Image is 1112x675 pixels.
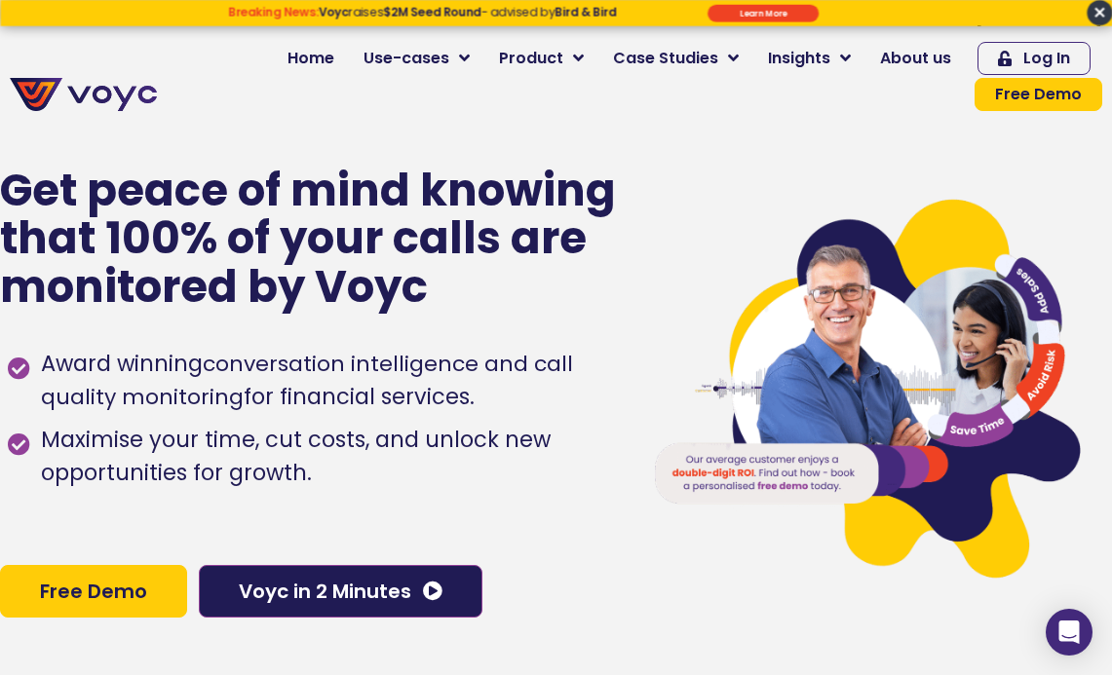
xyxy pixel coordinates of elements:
span: Maximise your time, cut costs, and unlock new opportunities for growth. [36,424,615,490]
a: Insights [753,39,865,78]
a: Home [273,39,349,78]
span: raises - advised by [318,4,615,20]
a: Log In [978,42,1091,75]
strong: Bird & Bird [555,4,616,20]
strong: Voyc [318,4,347,20]
span: Log In [1023,51,1070,66]
span: Voyc in 2 Minutes [239,581,411,601]
a: Voyc in 2 Minutes [199,565,482,618]
img: voyc-full-logo [10,78,157,112]
strong: Breaking News: [228,4,319,20]
a: About us [865,39,966,78]
div: Open Intercom Messenger [1046,609,1093,656]
span: Insights [768,47,830,70]
div: Breaking News: Voyc raises $2M Seed Round - advised by Bird & Bird [169,5,674,33]
div: Submit [708,5,819,22]
span: Product [499,47,563,70]
strong: $2M Seed Round [383,4,480,20]
h1: conversation intelligence and call quality monitoring [41,349,573,412]
span: Case Studies [613,47,718,70]
span: Award winning for financial services. [36,348,615,414]
span: About us [880,47,951,70]
span: Free Demo [995,87,1082,102]
a: Use-cases [349,39,484,78]
a: Case Studies [598,39,753,78]
a: Product [484,39,598,78]
span: Home [288,47,334,70]
span: Use-cases [364,47,449,70]
a: Free Demo [975,78,1102,111]
span: Free Demo [40,581,147,601]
